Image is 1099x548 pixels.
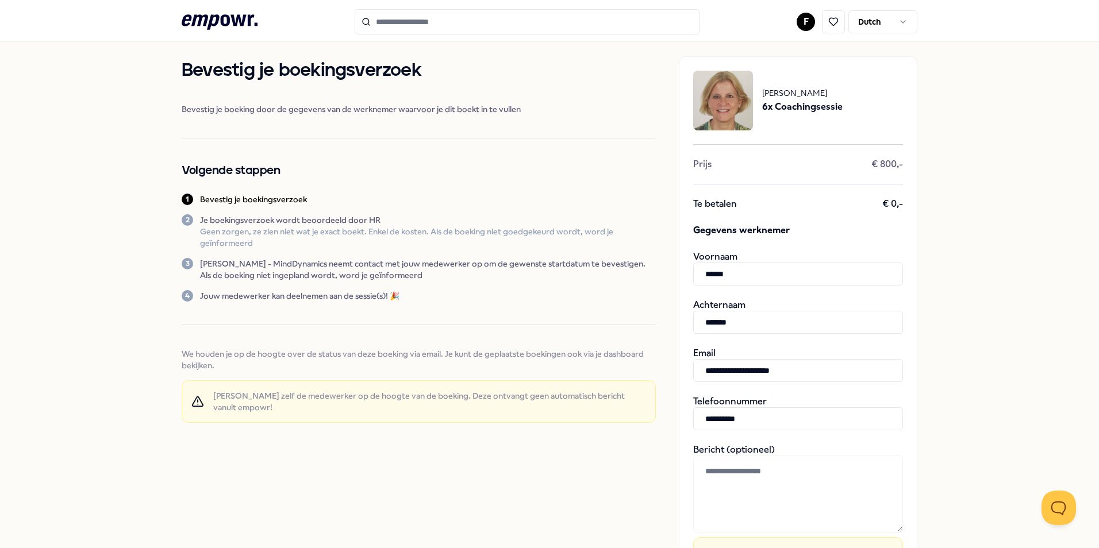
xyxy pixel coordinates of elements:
div: Achternaam [693,299,903,334]
span: Bevestig je boeking door de gegevens van de werknemer waarvoor je dit boekt in te vullen [182,103,656,115]
div: Email [693,348,903,382]
p: Jouw medewerker kan deelnemen aan de sessie(s)! 🎉 [200,290,399,302]
span: € 800,- [871,159,903,170]
input: Search for products, categories or subcategories [355,9,700,34]
div: 3 [182,258,193,269]
span: [PERSON_NAME] zelf de medewerker op de hoogte van de boeking. Deze ontvangt geen automatisch beri... [213,390,646,413]
p: Bevestig je boekingsverzoek [200,194,307,205]
h2: Volgende stappen [182,161,656,180]
h1: Bevestig je boekingsverzoek [182,56,656,85]
iframe: Help Scout Beacon - Open [1042,491,1076,525]
p: Geen zorgen, ze zien niet wat je exact boekt. Enkel de kosten. Als de boeking niet goedgekeurd wo... [200,226,656,249]
span: We houden je op de hoogte over de status van deze boeking via email. Je kunt de geplaatste boekin... [182,348,656,371]
button: F [797,13,815,31]
p: Je boekingsverzoek wordt beoordeeld door HR [200,214,656,226]
span: 6x Coachingsessie [762,99,843,114]
span: € 0,- [882,198,903,210]
span: Prijs [693,159,712,170]
span: Te betalen [693,198,737,210]
div: 4 [182,290,193,302]
div: 1 [182,194,193,205]
span: [PERSON_NAME] [762,87,843,99]
div: 2 [182,214,193,226]
div: Voornaam [693,251,903,285]
img: package image [693,71,753,130]
span: Gegevens werknemer [693,223,903,237]
p: [PERSON_NAME] - MindDynamics neemt contact met jouw medewerker op om de gewenste startdatum te be... [200,258,656,281]
div: Telefoonnummer [693,396,903,430]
